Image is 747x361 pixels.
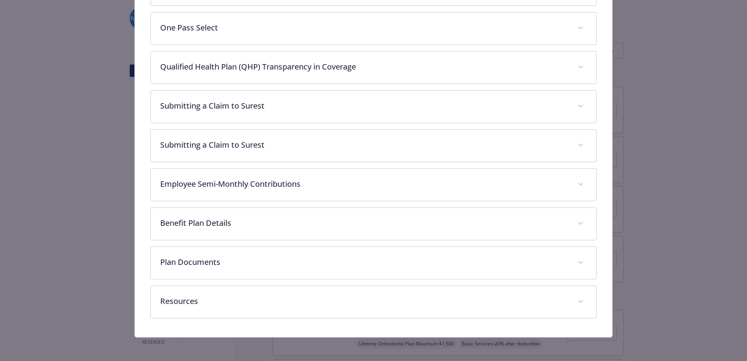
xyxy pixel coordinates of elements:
div: Benefit Plan Details [151,208,596,240]
p: Qualified Health Plan (QHP) Transparency in Coverage [160,61,568,73]
div: Plan Documents [151,247,596,279]
p: Submitting a Claim to Surest [160,139,568,151]
p: Submitting a Claim to Surest [160,100,568,112]
p: Resources [160,295,568,307]
div: Resources [151,286,596,318]
p: Benefit Plan Details [160,217,568,229]
div: Qualified Health Plan (QHP) Transparency in Coverage [151,52,596,84]
p: Employee Semi-Monthly Contributions [160,178,568,190]
p: One Pass Select [160,22,568,34]
div: Submitting a Claim to Surest [151,130,596,162]
div: One Pass Select [151,13,596,45]
p: Plan Documents [160,256,568,268]
div: Employee Semi-Monthly Contributions [151,169,596,201]
div: Submitting a Claim to Surest [151,91,596,123]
